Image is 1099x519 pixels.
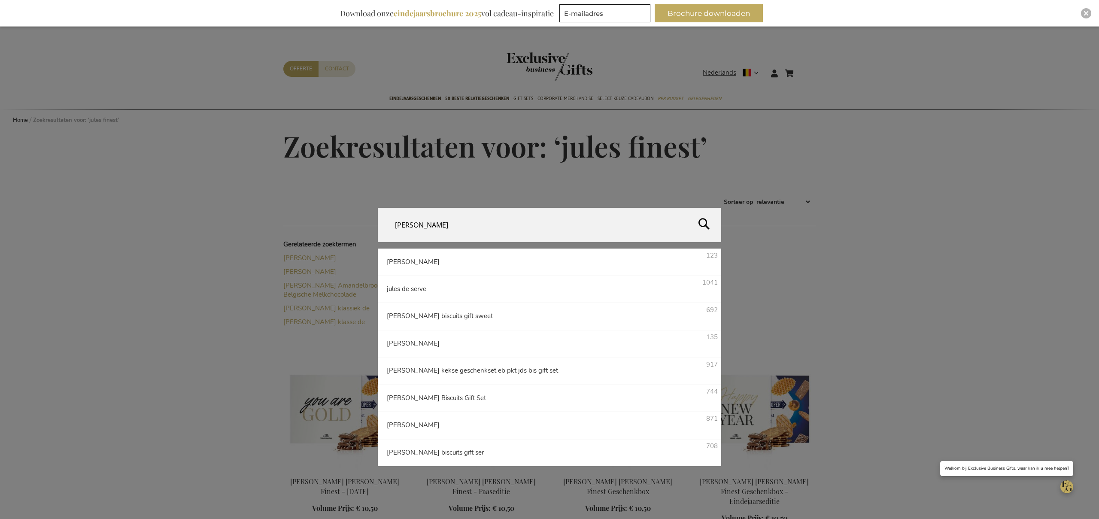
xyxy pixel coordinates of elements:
span: [PERSON_NAME] biscuits gift ser [387,448,484,457]
span: 917 [706,360,718,369]
span: 692 [706,306,718,315]
div: Download onze vol cadeau-inspiratie [336,4,558,22]
span: [PERSON_NAME] kekse geschenkset eb pkt jds bis gift set [387,366,558,375]
span: 708 [706,442,718,451]
form: marketing offers and promotions [559,4,653,25]
span: 135 [706,333,718,342]
span: 871 [706,414,718,423]
button: Brochure downloaden [655,4,763,22]
img: Close [1084,11,1089,16]
span: 744 [706,387,718,396]
input: E-mailadres [559,4,650,22]
span: 123 [706,251,718,260]
b: eindejaarsbrochure 2025 [394,8,481,18]
span: [PERSON_NAME] [387,421,440,429]
span: 1041 [702,278,718,287]
span: [PERSON_NAME] biscuits gift sweet [387,312,493,320]
span: jules de serve [387,285,426,293]
span: [PERSON_NAME] Biscuits Gift Set [387,394,486,402]
span: [PERSON_NAME] [387,258,440,266]
span: [PERSON_NAME] [387,339,440,348]
div: Close [1081,8,1091,18]
input: Doorzoek de hele winkel [378,208,721,242]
